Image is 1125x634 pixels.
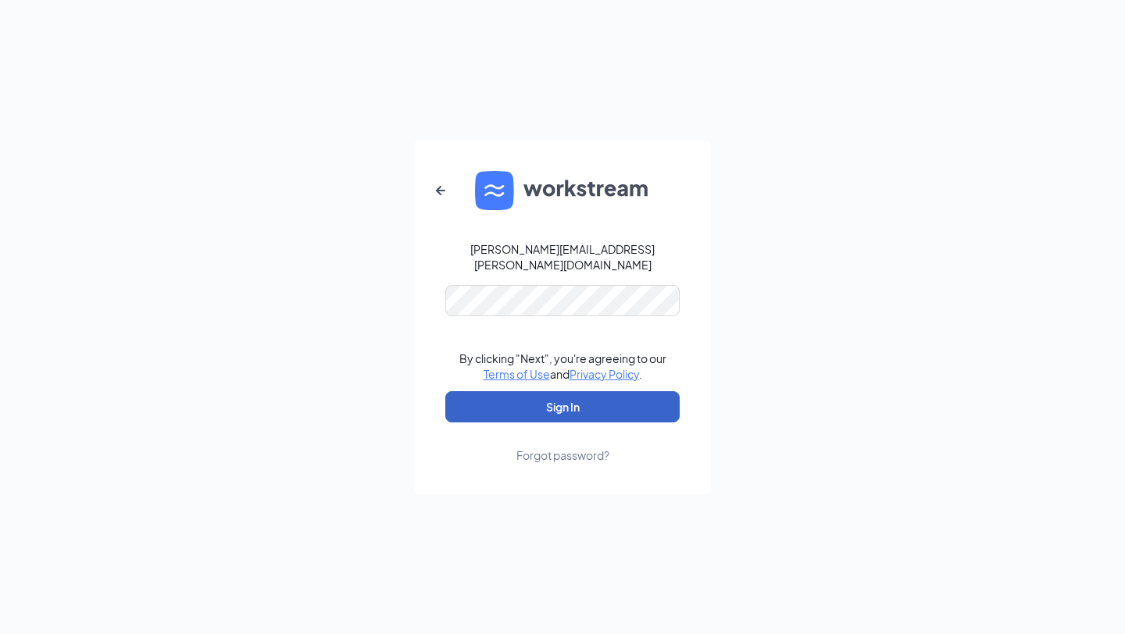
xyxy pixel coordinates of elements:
[475,171,650,210] img: WS logo and Workstream text
[422,172,459,209] button: ArrowLeftNew
[445,241,680,272] div: [PERSON_NAME][EMAIL_ADDRESS][PERSON_NAME][DOMAIN_NAME]
[445,391,680,422] button: Sign In
[459,351,666,382] div: By clicking "Next", you're agreeing to our and .
[431,181,450,200] svg: ArrowLeftNew
[516,447,609,463] div: Forgot password?
[570,367,639,381] a: Privacy Policy
[484,367,550,381] a: Terms of Use
[516,422,609,463] a: Forgot password?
